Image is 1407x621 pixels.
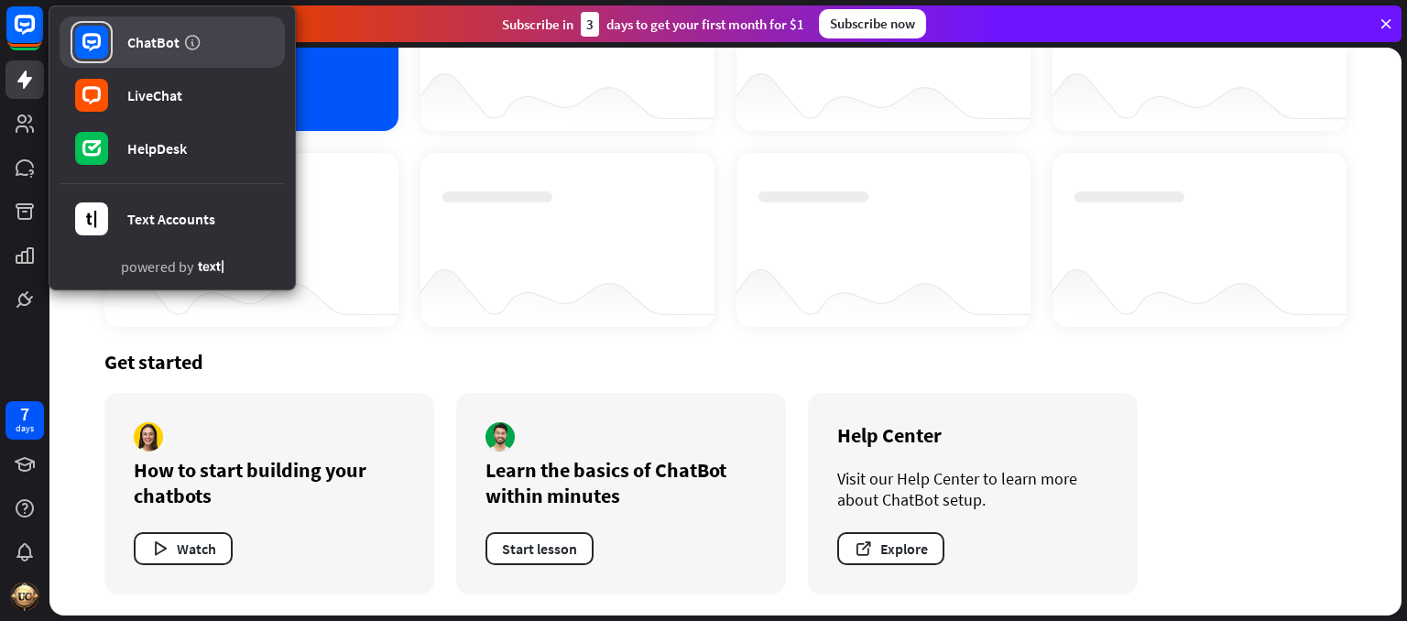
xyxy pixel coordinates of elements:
img: author [485,422,515,452]
div: days [16,422,34,435]
button: Explore [837,532,944,565]
div: Learn the basics of ChatBot within minutes [485,457,757,508]
button: Open LiveChat chat widget [15,7,70,62]
div: How to start building your chatbots [134,457,405,508]
div: 7 [20,406,29,422]
div: Help Center [837,422,1108,448]
div: Visit our Help Center to learn more about ChatBot setup. [837,468,1108,510]
div: 3 [581,12,599,37]
a: 7 days [5,401,44,440]
div: Subscribe now [819,9,926,38]
button: Start lesson [485,532,594,565]
button: Watch [134,532,233,565]
img: author [134,422,163,452]
div: Get started [104,349,1347,375]
div: Subscribe in days to get your first month for $1 [502,12,804,37]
